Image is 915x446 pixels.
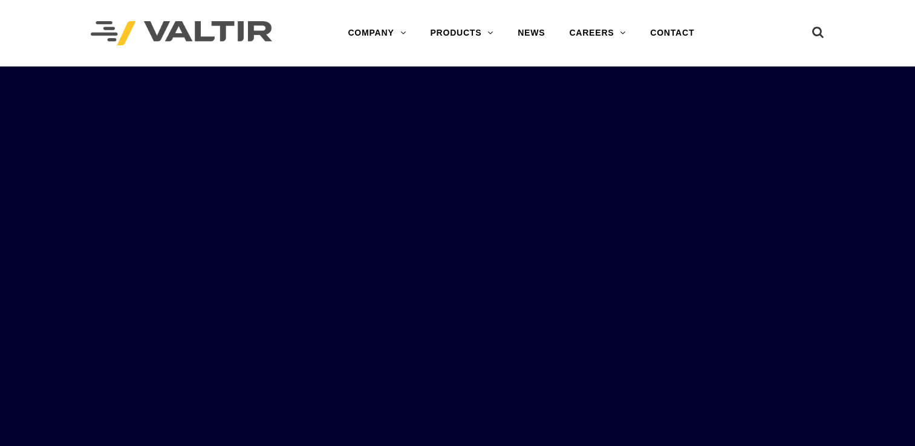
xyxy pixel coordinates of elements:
a: CONTACT [638,21,706,45]
img: Valtir [91,21,272,46]
a: NEWS [506,21,557,45]
a: CAREERS [557,21,638,45]
a: COMPANY [336,21,418,45]
a: PRODUCTS [418,21,506,45]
